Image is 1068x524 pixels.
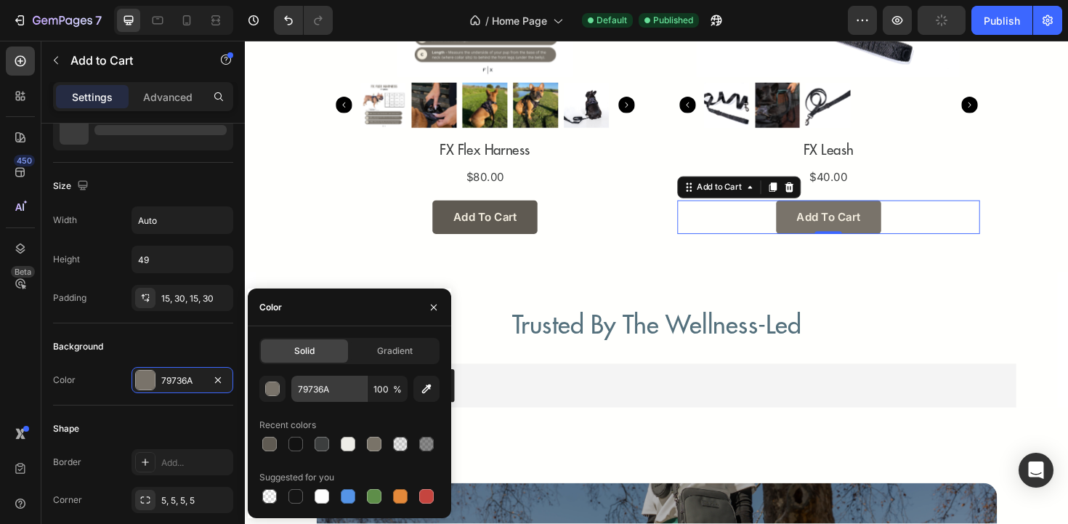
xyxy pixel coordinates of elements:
div: Open Intercom Messenger [1019,453,1053,488]
iframe: Design area [245,41,1068,524]
div: 79736A [161,374,203,387]
button: 7 [6,6,108,35]
div: 450 [14,155,35,166]
div: Height [53,253,80,266]
button: Add to cart [562,169,673,205]
button: Publish [971,6,1032,35]
input: Auto [132,246,232,273]
div: Add to cart [220,181,288,193]
div: 5, 5, 5, 5 [161,494,230,507]
h2: FX Leash [458,107,779,127]
span: Default [596,14,627,27]
div: Undo/Redo [274,6,333,35]
div: Background [53,340,103,353]
button: Carousel Back Arrow [460,60,477,77]
div: Shape [53,422,79,435]
div: Add to cart [584,181,652,193]
p: Settings [72,89,113,105]
button: Add to cart [198,169,310,205]
div: Add to Cart [476,149,529,162]
p: Add to Cart [70,52,194,69]
div: Add... [161,456,230,469]
div: Loox - Reviews widget [102,357,210,372]
div: Border [53,456,81,469]
div: 15, 30, 15, 30 [161,292,230,305]
p: Advanced [143,89,193,105]
div: Width [53,214,77,227]
div: Publish [984,13,1020,28]
img: loox.png [73,357,90,374]
div: Suggested for you [259,471,334,484]
input: Auto [132,207,232,233]
span: % [393,383,402,396]
div: Size [53,177,92,196]
div: Color [53,374,76,387]
button: Carousel Next Arrow [758,60,776,77]
h2: FX Flex Harness [94,107,415,127]
div: Corner [53,493,82,507]
span: Solid [294,344,315,358]
button: Carousel Next Arrow [395,60,413,77]
div: Recent colors [259,419,316,432]
div: Padding [53,291,86,305]
h2: trusted by the wellness-led [55,285,817,319]
span: Gradient [377,344,413,358]
input: Eg: FFFFFF [291,376,367,402]
div: $40.00 [458,134,779,155]
span: Published [653,14,693,27]
button: Loox - Reviews widget [61,348,222,383]
div: $80.00 [94,134,415,155]
div: Color [259,301,282,314]
div: Beta [11,266,35,278]
p: 7 [95,12,102,29]
span: / [485,13,489,28]
span: Home Page [492,13,547,28]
